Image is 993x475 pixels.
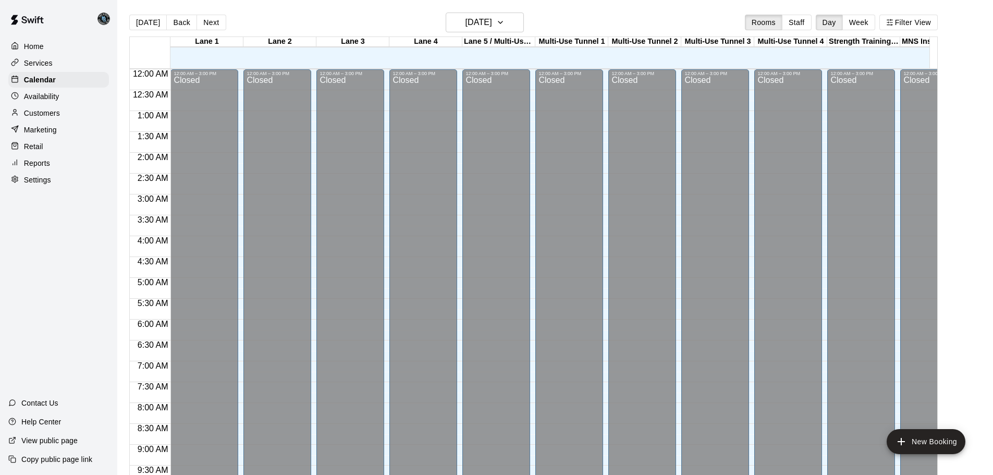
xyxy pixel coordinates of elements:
[535,37,608,47] div: Multi-Use Tunnel 1
[21,435,78,446] p: View public page
[887,429,965,454] button: add
[684,71,746,76] div: 12:00 AM – 3:00 PM
[316,37,389,47] div: Lane 3
[446,13,524,32] button: [DATE]
[24,91,59,102] p: Availability
[135,278,171,287] span: 5:00 AM
[129,15,167,30] button: [DATE]
[135,299,171,308] span: 5:30 AM
[465,71,527,76] div: 12:00 AM – 3:00 PM
[8,105,109,121] a: Customers
[24,58,53,68] p: Services
[538,71,600,76] div: 12:00 AM – 3:00 PM
[24,175,51,185] p: Settings
[174,71,235,76] div: 12:00 AM – 3:00 PM
[166,15,197,30] button: Back
[320,71,381,76] div: 12:00 AM – 3:00 PM
[608,37,681,47] div: Multi-Use Tunnel 2
[8,155,109,171] a: Reports
[754,37,827,47] div: Multi-Use Tunnel 4
[879,15,938,30] button: Filter View
[130,69,171,78] span: 12:00 AM
[745,15,782,30] button: Rooms
[24,108,60,118] p: Customers
[8,72,109,88] a: Calendar
[827,37,900,47] div: Strength Training Room
[757,71,819,76] div: 12:00 AM – 3:00 PM
[135,445,171,454] span: 9:00 AM
[24,125,57,135] p: Marketing
[611,71,673,76] div: 12:00 AM – 3:00 PM
[135,361,171,370] span: 7:00 AM
[135,424,171,433] span: 8:30 AM
[8,139,109,154] a: Retail
[243,37,316,47] div: Lane 2
[393,71,454,76] div: 12:00 AM – 3:00 PM
[8,122,109,138] a: Marketing
[681,37,754,47] div: Multi-Use Tunnel 3
[135,236,171,245] span: 4:00 AM
[135,320,171,328] span: 6:00 AM
[135,382,171,391] span: 7:30 AM
[24,141,43,152] p: Retail
[462,37,535,47] div: Lane 5 / Multi-Use Tunnel 5
[21,417,61,427] p: Help Center
[135,215,171,224] span: 3:30 AM
[197,15,226,30] button: Next
[135,466,171,474] span: 9:30 AM
[24,41,44,52] p: Home
[135,194,171,203] span: 3:00 AM
[21,398,58,408] p: Contact Us
[8,172,109,188] a: Settings
[782,15,812,30] button: Staff
[135,403,171,412] span: 8:00 AM
[247,71,308,76] div: 12:00 AM – 3:00 PM
[465,15,492,30] h6: [DATE]
[830,71,892,76] div: 12:00 AM – 3:00 PM
[135,153,171,162] span: 2:00 AM
[8,89,109,104] a: Availability
[170,37,243,47] div: Lane 1
[97,13,110,25] img: Danny Lake
[900,37,973,47] div: MNS Instructor Tunnel
[135,111,171,120] span: 1:00 AM
[8,55,109,71] a: Services
[135,174,171,182] span: 2:30 AM
[95,8,117,29] div: Danny Lake
[21,454,92,465] p: Copy public page link
[135,132,171,141] span: 1:30 AM
[842,15,875,30] button: Week
[135,340,171,349] span: 6:30 AM
[130,90,171,99] span: 12:30 AM
[24,158,50,168] p: Reports
[816,15,843,30] button: Day
[24,75,56,85] p: Calendar
[389,37,462,47] div: Lane 4
[8,39,109,54] a: Home
[135,257,171,266] span: 4:30 AM
[903,71,965,76] div: 12:00 AM – 3:00 PM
